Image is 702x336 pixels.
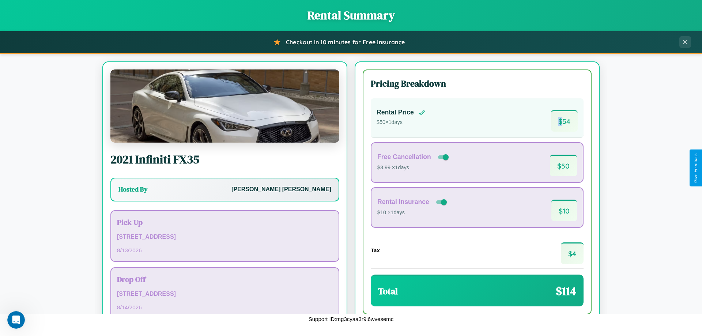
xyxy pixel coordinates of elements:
[117,217,333,227] h3: Pick Up
[118,185,147,194] h3: Hosted By
[551,200,577,221] span: $ 10
[371,247,380,253] h4: Tax
[550,155,577,176] span: $ 50
[377,153,431,161] h4: Free Cancellation
[117,245,333,255] p: 8 / 13 / 2026
[377,163,450,173] p: $3.99 × 1 days
[7,7,695,23] h1: Rental Summary
[378,285,398,297] h3: Total
[309,314,394,324] p: Support ID: mg3cyaa3r9i6wvesemc
[117,274,333,284] h3: Drop Off
[286,38,405,46] span: Checkout in 10 minutes for Free Insurance
[551,110,578,132] span: $ 54
[377,208,448,218] p: $10 × 1 days
[377,198,429,206] h4: Rental Insurance
[371,78,584,90] h3: Pricing Breakdown
[231,184,331,195] p: [PERSON_NAME] [PERSON_NAME]
[7,311,25,329] iframe: Intercom live chat
[110,69,339,143] img: Infiniti FX35
[117,302,333,312] p: 8 / 14 / 2026
[377,118,426,127] p: $ 50 × 1 days
[693,153,698,183] div: Give Feedback
[117,289,333,299] p: [STREET_ADDRESS]
[110,151,339,167] h2: 2021 Infiniti FX35
[561,242,584,264] span: $ 4
[377,109,414,116] h4: Rental Price
[117,232,333,242] p: [STREET_ADDRESS]
[556,283,576,299] span: $ 114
